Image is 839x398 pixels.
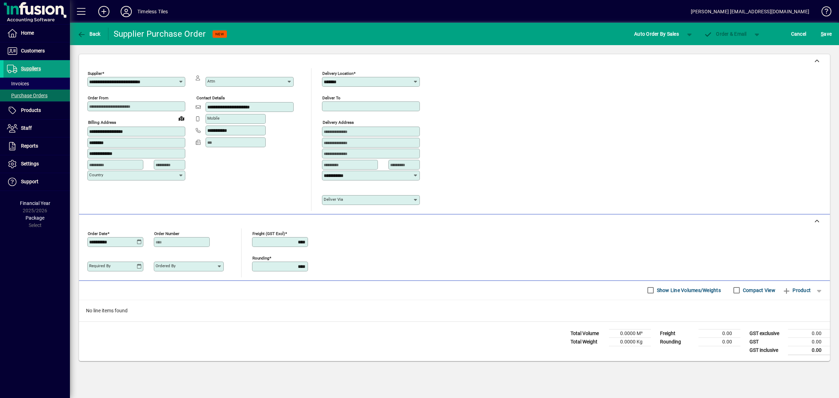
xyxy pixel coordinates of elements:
[322,71,353,76] mat-label: Delivery Location
[88,95,108,100] mat-label: Order from
[3,90,70,101] a: Purchase Orders
[252,255,269,260] mat-label: Rounding
[207,79,215,84] mat-label: Attn
[93,5,115,18] button: Add
[3,102,70,119] a: Products
[609,337,651,346] td: 0.0000 Kg
[3,42,70,60] a: Customers
[746,337,788,346] td: GST
[788,337,830,346] td: 0.00
[70,28,108,40] app-page-header-button: Back
[3,155,70,173] a: Settings
[567,329,609,337] td: Total Volume
[176,113,187,124] a: View on map
[821,28,832,40] span: ave
[3,78,70,90] a: Invoices
[634,28,679,40] span: Auto Order By Sales
[788,329,830,337] td: 0.00
[252,231,285,236] mat-label: Freight (GST excl)
[746,346,788,355] td: GST inclusive
[21,179,38,184] span: Support
[816,1,830,24] a: Knowledge Base
[782,285,811,296] span: Product
[21,161,39,166] span: Settings
[21,30,34,36] span: Home
[3,137,70,155] a: Reports
[655,287,721,294] label: Show Line Volumes/Weights
[26,215,44,221] span: Package
[698,329,740,337] td: 0.00
[114,28,206,40] div: Supplier Purchase Order
[821,31,824,37] span: S
[21,107,41,113] span: Products
[789,28,808,40] button: Cancel
[657,329,698,337] td: Freight
[154,231,179,236] mat-label: Order number
[704,31,747,37] span: Order & Email
[631,28,682,40] button: Auto Order By Sales
[7,93,48,98] span: Purchase Orders
[115,5,137,18] button: Profile
[741,287,775,294] label: Compact View
[324,197,343,202] mat-label: Deliver via
[746,329,788,337] td: GST exclusive
[3,173,70,191] a: Support
[207,116,220,121] mat-label: Mobile
[21,143,38,149] span: Reports
[77,31,101,37] span: Back
[3,24,70,42] a: Home
[788,346,830,355] td: 0.00
[819,28,833,40] button: Save
[657,337,698,346] td: Rounding
[88,71,102,76] mat-label: Supplier
[20,200,50,206] span: Financial Year
[322,95,340,100] mat-label: Deliver To
[137,6,168,17] div: Timeless Tiles
[779,284,814,297] button: Product
[88,231,107,236] mat-label: Order date
[76,28,102,40] button: Back
[89,172,103,177] mat-label: Country
[21,66,41,71] span: Suppliers
[567,337,609,346] td: Total Weight
[156,263,175,268] mat-label: Ordered by
[7,81,29,86] span: Invoices
[3,120,70,137] a: Staff
[21,125,32,131] span: Staff
[791,28,806,40] span: Cancel
[691,6,809,17] div: [PERSON_NAME] [EMAIL_ADDRESS][DOMAIN_NAME]
[79,300,830,321] div: No line items found
[89,263,110,268] mat-label: Required by
[609,329,651,337] td: 0.0000 M³
[698,337,740,346] td: 0.00
[701,28,750,40] button: Order & Email
[215,32,224,36] span: NEW
[21,48,45,54] span: Customers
